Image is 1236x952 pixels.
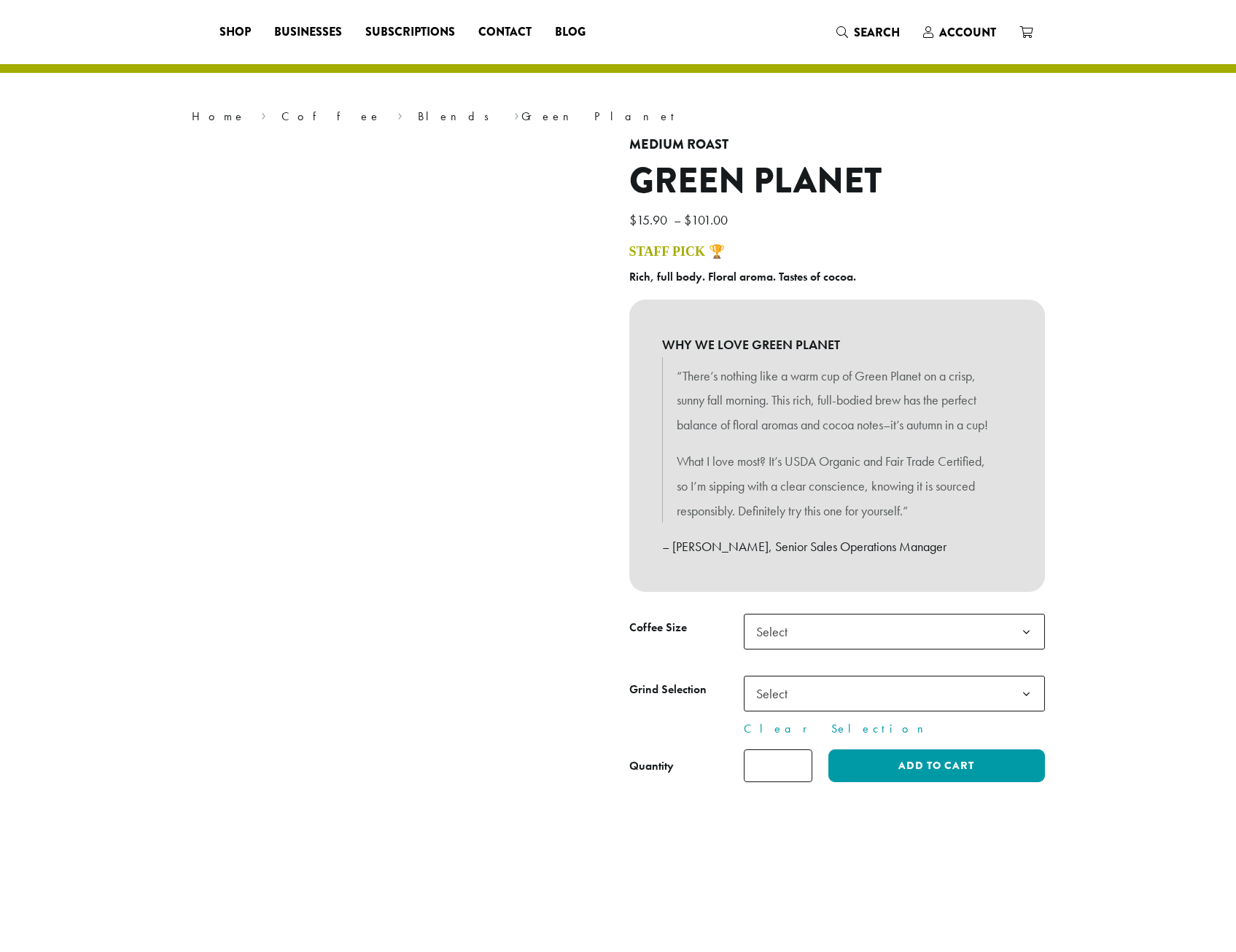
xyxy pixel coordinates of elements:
p: What I love most? It’s USDA Organic and Fair Trade Certified, so I’m sipping with a clear conscie... [677,449,998,523]
a: Search [825,20,912,44]
h1: Green Planet [629,160,1045,203]
h4: Medium Roast [629,137,1045,153]
span: Select [744,614,1045,649]
a: Clear Selection [744,720,1045,738]
span: Select [750,679,802,708]
span: Shop [219,23,251,42]
a: Home [192,109,246,124]
b: WHY WE LOVE GREEN PLANET [662,332,1012,357]
bdi: 15.90 [629,211,671,228]
span: Businesses [274,23,342,42]
span: $ [684,211,691,228]
a: Blends [418,109,499,124]
span: Subscriptions [365,23,455,42]
span: – [674,211,681,228]
span: Blog [555,23,586,42]
label: Grind Selection [629,679,744,701]
p: – [PERSON_NAME], Senior Sales Operations Manager [662,534,1012,559]
input: Product quantity [744,749,812,782]
a: Shop [208,20,263,44]
label: Coffee Size [629,617,744,639]
b: Rich, full body. Floral aroma. Tastes of cocoa. [629,269,856,284]
span: › [514,103,519,125]
bdi: 101.00 [684,211,731,228]
button: Add to cart [828,749,1044,782]
span: Contact [478,23,532,42]
span: Search [854,24,900,41]
a: Coffee [281,109,381,124]
span: › [261,103,266,125]
span: Select [750,617,802,646]
div: Quantity [629,757,674,775]
span: $ [629,211,637,228]
p: “There’s nothing like a warm cup of Green Planet on a crisp, sunny fall morning. This rich, full-... [677,364,998,437]
span: › [397,103,403,125]
nav: Breadcrumb [192,108,1045,125]
span: Select [744,676,1045,711]
a: STAFF PICK 🏆 [629,244,725,259]
span: Account [939,24,996,41]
